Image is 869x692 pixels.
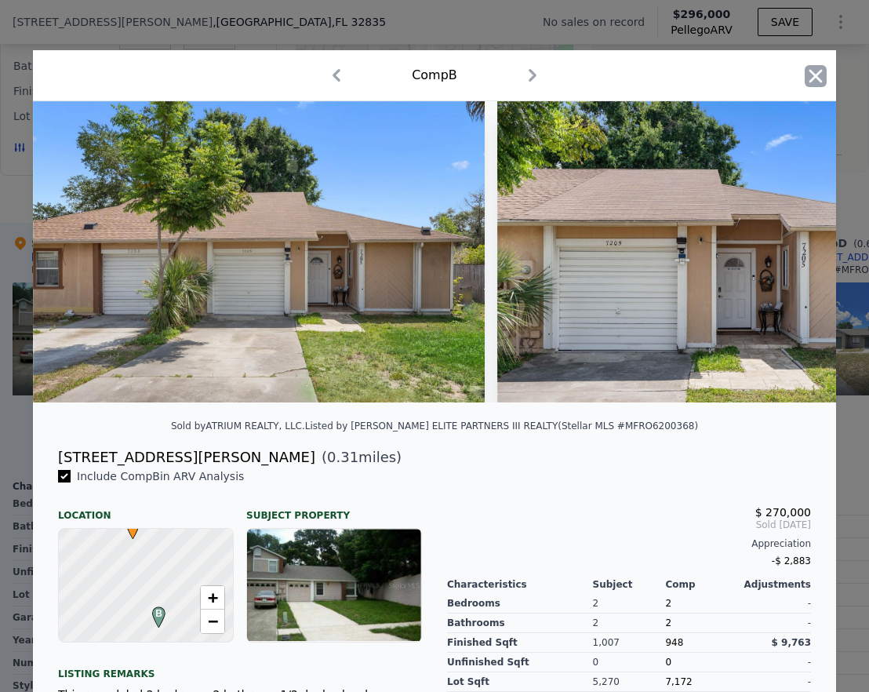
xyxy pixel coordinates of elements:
div: Listed by [PERSON_NAME] ELITE PARTNERS III REALTY (Stellar MLS #MFRO6200368) [305,421,698,432]
div: Subject Property [246,497,422,522]
span: + [208,588,218,607]
span: -$ 2,883 [772,555,811,566]
span: 0 [665,657,671,668]
div: Comp [665,578,738,591]
span: 2 [665,598,671,609]
div: Adjustments [738,578,811,591]
img: Property Img [33,101,485,402]
span: $ 270,000 [755,506,811,519]
div: Listing remarks [58,655,422,680]
div: - [738,672,811,692]
div: 2 [593,614,666,633]
span: $ 9,763 [772,637,811,648]
div: Unfinished Sqft [447,653,593,672]
div: Finished Sqft [447,633,593,653]
div: - [738,614,811,633]
span: Sold [DATE] [447,519,811,531]
div: 5,270 [593,672,666,692]
span: B [148,606,169,621]
span: ( miles) [315,446,402,468]
div: Bathrooms [447,614,593,633]
div: [STREET_ADDRESS][PERSON_NAME] [58,446,315,468]
div: Appreciation [447,537,811,550]
span: 7,172 [665,676,692,687]
a: Zoom out [201,610,224,633]
div: B [148,606,158,616]
div: 1,007 [593,633,666,653]
div: Bedrooms [447,594,593,614]
div: 2 [593,594,666,614]
div: Lot Sqft [447,672,593,692]
div: 0 [593,653,666,672]
span: 0.31 [327,449,358,465]
div: Comp B [412,66,457,85]
div: Subject [593,578,666,591]
span: − [208,611,218,631]
div: - [738,594,811,614]
a: Zoom in [201,586,224,610]
div: Location [58,497,234,522]
div: - [738,653,811,672]
span: 948 [665,637,683,648]
div: Characteristics [447,578,593,591]
span: Include Comp B in ARV Analysis [71,470,250,483]
div: 2 [665,614,738,633]
div: Sold by ATRIUM REALTY, LLC . [171,421,305,432]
